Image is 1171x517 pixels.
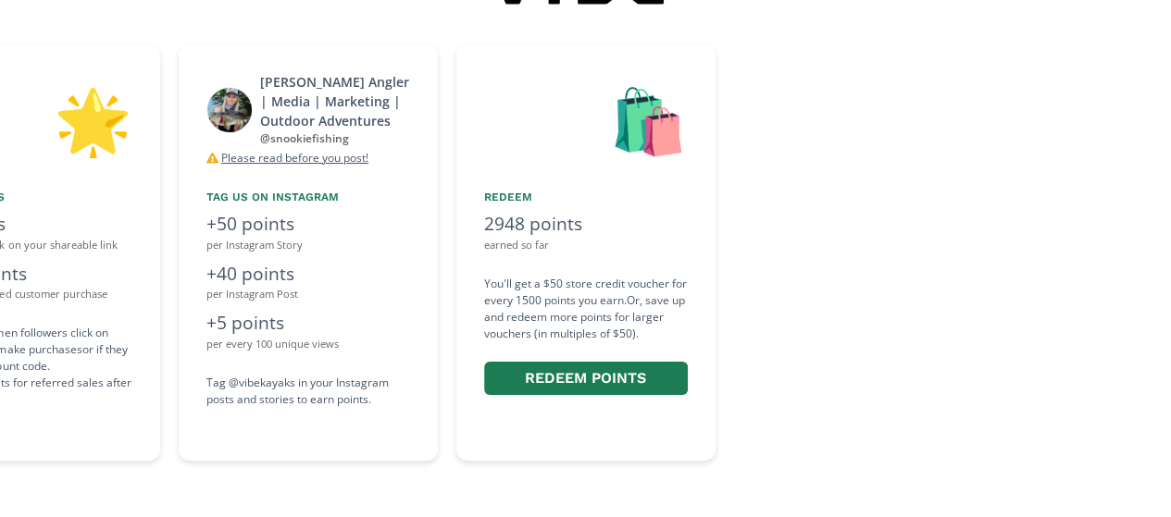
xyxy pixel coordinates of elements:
[206,87,253,133] img: 235774897_856462774984253_7481857781311888423_n.jpg
[206,261,410,288] div: +40 points
[206,375,410,408] div: Tag @vibekayaks in your Instagram posts and stories to earn points.
[221,150,368,166] u: Please read before you post!
[484,362,688,396] button: Redeem points
[484,276,688,399] div: You'll get a $50 store credit voucher for every 1500 points you earn. Or, save up and redeem more...
[484,189,688,205] div: Redeem
[206,238,410,253] div: per Instagram Story
[484,72,688,166] div: 🛍️
[260,72,410,130] div: [PERSON_NAME] Angler | Media | Marketing | Outdoor Adventures
[206,310,410,337] div: +5 points
[206,337,410,352] div: per every 100 unique views
[484,211,688,238] div: 2948 points
[260,130,410,147] div: @ snookiefishing
[484,238,688,253] div: earned so far
[206,287,410,302] div: per Instagram Post
[206,189,410,205] div: Tag us on Instagram
[206,211,410,238] div: +50 points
